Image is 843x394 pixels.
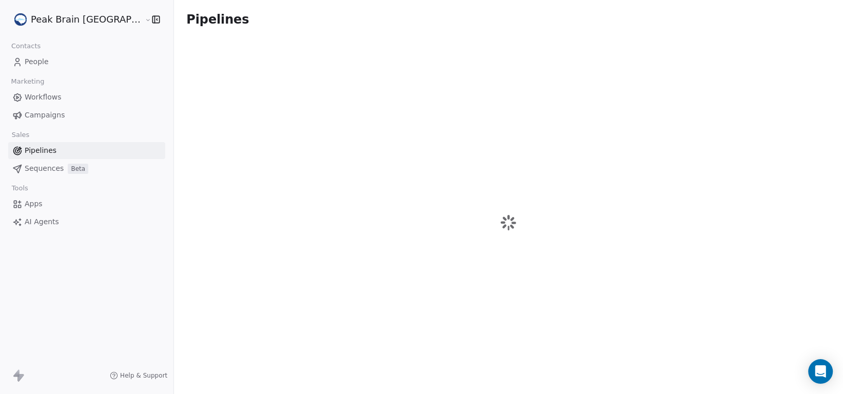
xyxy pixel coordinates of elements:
a: Apps [8,195,165,212]
span: Peak Brain [GEOGRAPHIC_DATA] [31,13,142,26]
a: Help & Support [110,371,167,380]
span: Beta [68,164,88,174]
span: Pipelines [25,145,56,156]
a: AI Agents [8,213,165,230]
button: Peak Brain [GEOGRAPHIC_DATA] [12,11,138,28]
span: Pipelines [186,12,249,27]
a: Campaigns [8,107,165,124]
div: Open Intercom Messenger [808,359,833,384]
a: SequencesBeta [8,160,165,177]
span: Marketing [7,74,49,89]
span: Contacts [7,38,45,54]
span: Campaigns [25,110,65,121]
span: Help & Support [120,371,167,380]
img: Peak%20Brain%20Logo.png [14,13,27,26]
span: Apps [25,199,43,209]
span: Tools [7,181,32,196]
a: Pipelines [8,142,165,159]
span: Sales [7,127,34,143]
span: AI Agents [25,216,59,227]
a: Workflows [8,89,165,106]
span: People [25,56,49,67]
a: People [8,53,165,70]
span: Workflows [25,92,62,103]
span: Sequences [25,163,64,174]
